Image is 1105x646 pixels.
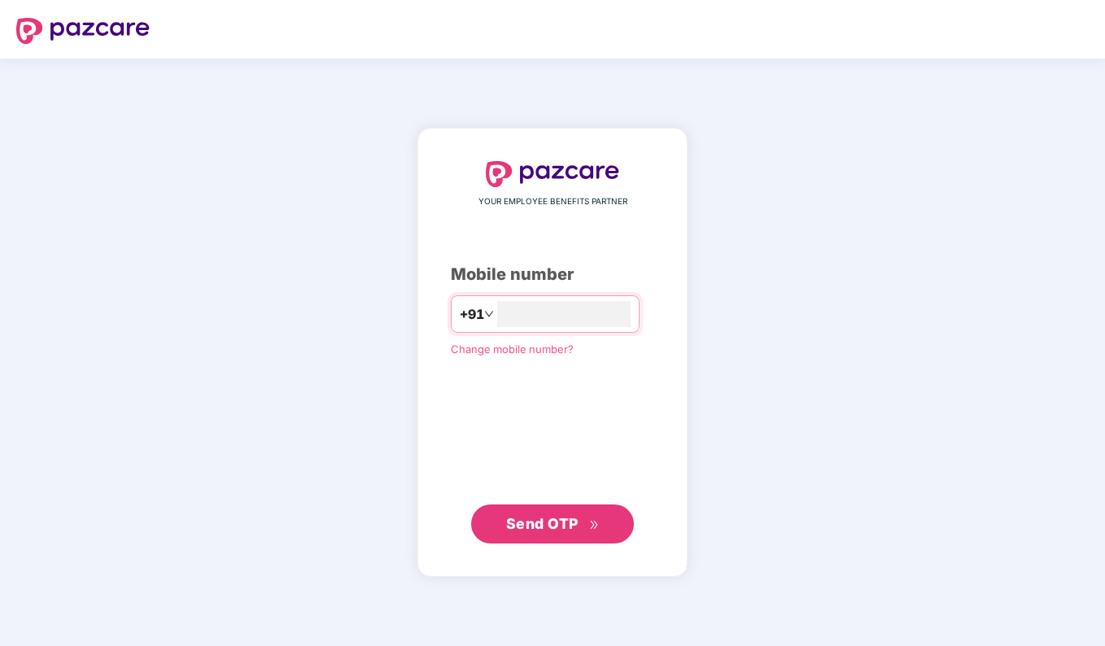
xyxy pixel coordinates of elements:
[451,343,574,356] a: Change mobile number?
[589,520,600,530] span: double-right
[16,18,150,44] img: logo
[486,161,619,187] img: logo
[460,304,484,325] span: +91
[451,262,654,287] div: Mobile number
[484,309,494,319] span: down
[478,195,627,208] span: YOUR EMPLOYEE BENEFITS PARTNER
[506,515,579,532] span: Send OTP
[471,504,634,543] button: Send OTPdouble-right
